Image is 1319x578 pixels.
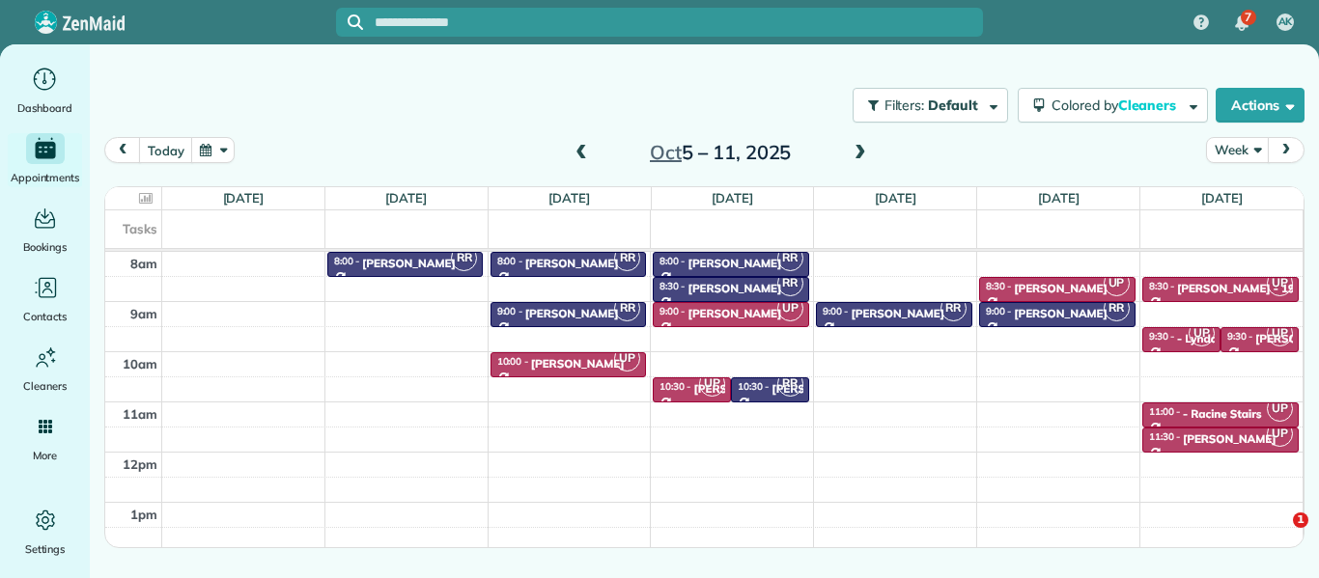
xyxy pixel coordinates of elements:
[8,203,82,257] a: Bookings
[8,272,82,326] a: Contacts
[1267,396,1293,422] span: UP
[25,539,66,559] span: Settings
[843,88,1008,123] a: Filters: Default
[348,14,363,30] svg: Focus search
[600,142,841,163] h2: 5 – 11, 2025
[8,133,82,187] a: Appointments
[104,137,141,163] button: prev
[548,190,590,206] a: [DATE]
[614,245,640,271] span: RR
[694,382,788,396] div: [PERSON_NAME]
[1014,282,1108,295] div: [PERSON_NAME]
[336,14,363,30] button: Focus search
[777,295,803,321] span: UP
[1183,407,1262,421] div: - Racine Stairs
[139,137,192,163] button: today
[777,270,803,296] span: RR
[130,256,157,271] span: 8am
[385,190,427,206] a: [DATE]
[688,257,782,270] div: [PERSON_NAME]
[525,307,619,320] div: [PERSON_NAME]
[1104,270,1130,296] span: UP
[1278,14,1293,30] span: AK
[8,505,82,559] a: Settings
[1038,190,1080,206] a: [DATE]
[928,96,979,114] span: Default
[1245,10,1251,25] span: 7
[650,140,682,164] span: Oct
[884,96,925,114] span: Filters:
[123,406,157,422] span: 11am
[875,190,916,206] a: [DATE]
[1183,432,1277,446] div: [PERSON_NAME]
[1221,2,1262,44] div: 7 unread notifications
[614,345,640,372] span: UP
[1177,332,1261,345] div: - Lyndale Stairs
[17,98,72,118] span: Dashboard
[712,190,753,206] a: [DATE]
[1201,190,1243,206] a: [DATE]
[23,376,67,396] span: Cleaners
[531,357,625,371] div: [PERSON_NAME]
[1018,88,1208,123] button: Colored byCleaners
[777,245,803,271] span: RR
[1104,295,1130,321] span: RR
[123,356,157,372] span: 10am
[525,257,619,270] div: [PERSON_NAME]
[33,446,57,465] span: More
[1014,307,1108,320] div: [PERSON_NAME]
[1268,137,1305,163] button: next
[688,307,782,320] div: [PERSON_NAME]
[614,295,640,321] span: RR
[223,190,265,206] a: [DATE]
[772,382,865,396] div: [PERSON_NAME]
[688,282,782,295] div: [PERSON_NAME]
[1267,270,1293,296] span: UP
[1216,88,1305,123] button: Actions
[1189,320,1215,346] span: UP
[123,456,157,472] span: 12pm
[1267,421,1293,447] span: UP
[8,64,82,118] a: Dashboard
[1267,320,1293,346] span: UP
[130,306,157,321] span: 9am
[362,257,456,270] div: [PERSON_NAME]
[851,307,944,320] div: [PERSON_NAME]
[1118,96,1180,114] span: Cleaners
[23,307,67,326] span: Contacts
[123,221,157,236] span: Tasks
[777,371,803,397] span: RR
[1253,512,1300,559] iframe: Intercom live chat
[853,88,1008,123] button: Filters: Default
[8,342,82,396] a: Cleaners
[451,245,477,271] span: RR
[940,295,967,321] span: RR
[699,371,725,397] span: UP
[23,237,68,257] span: Bookings
[1293,512,1308,528] span: 1
[1206,137,1269,163] button: Week
[11,168,80,187] span: Appointments
[1052,96,1183,114] span: Colored by
[130,507,157,522] span: 1pm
